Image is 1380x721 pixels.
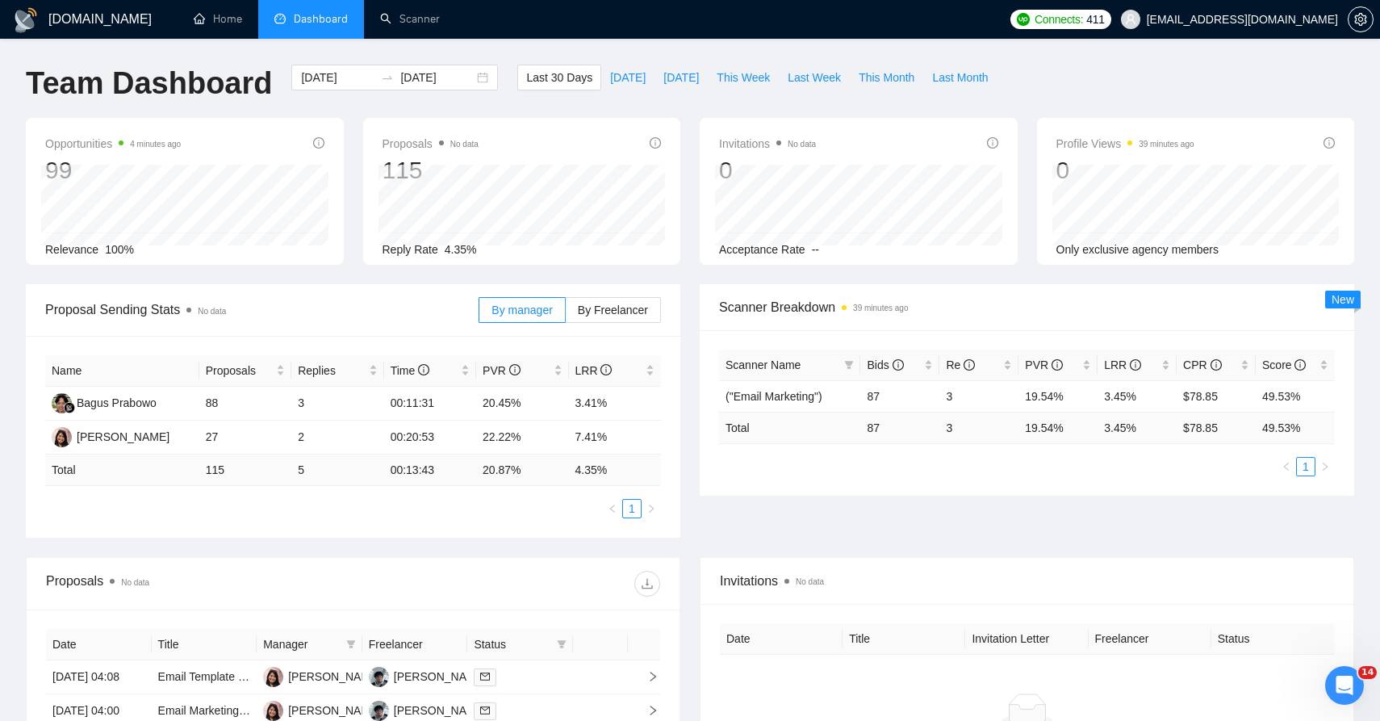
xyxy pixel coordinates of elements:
[720,571,1334,591] span: Invitations
[199,421,291,455] td: 27
[199,455,291,486] td: 115
[1104,358,1141,371] span: LRR
[964,359,975,371] span: info-circle
[526,69,592,86] span: Last 30 Days
[394,668,487,685] div: [PERSON_NAME]
[708,65,779,90] button: This Week
[1177,380,1256,412] td: $78.85
[384,421,476,455] td: 00:20:53
[1315,457,1335,476] li: Next Page
[634,571,660,597] button: download
[796,577,824,586] span: No data
[1348,6,1374,32] button: setting
[987,137,998,149] span: info-circle
[843,623,965,655] th: Title
[369,669,487,682] a: VJ[PERSON_NAME]
[1277,457,1296,476] button: left
[45,355,199,387] th: Name
[199,355,291,387] th: Proposals
[788,140,816,149] span: No data
[1025,358,1063,371] span: PVR
[1056,155,1194,186] div: 0
[719,297,1335,317] span: Scanner Breakdown
[569,387,662,421] td: 3.41%
[634,705,659,716] span: right
[298,362,365,379] span: Replies
[384,455,476,486] td: 00:13:43
[383,243,438,256] span: Reply Rate
[1098,412,1177,443] td: 3.45 %
[383,155,479,186] div: 115
[1325,666,1364,705] iframe: Intercom live chat
[291,421,383,455] td: 2
[483,364,521,377] span: PVR
[726,358,801,371] span: Scanner Name
[206,362,273,379] span: Proposals
[288,668,381,685] div: [PERSON_NAME]
[1089,623,1211,655] th: Freelancer
[946,358,975,371] span: Re
[77,394,157,412] div: Bagus Prabowo
[578,304,648,316] span: By Freelancer
[199,387,291,421] td: 88
[893,359,904,371] span: info-circle
[369,703,487,716] a: VJ[PERSON_NAME]
[1297,458,1315,476] a: 1
[381,71,394,84] span: swap-right
[720,623,843,655] th: Date
[274,13,286,24] span: dashboard
[291,455,383,486] td: 5
[263,703,381,716] a: KL[PERSON_NAME]
[1211,359,1222,371] span: info-circle
[52,396,157,409] a: BPBagus Prabowo
[1332,293,1354,306] span: New
[476,421,568,455] td: 22.22%
[52,393,72,413] img: BP
[939,380,1018,412] td: 3
[1320,462,1330,472] span: right
[812,243,819,256] span: --
[1183,358,1221,371] span: CPR
[313,137,324,149] span: info-circle
[291,387,383,421] td: 3
[623,500,641,518] a: 1
[1056,134,1194,153] span: Profile Views
[480,672,490,681] span: mail
[860,412,939,443] td: 87
[1262,358,1306,371] span: Score
[850,65,923,90] button: This Month
[867,358,903,371] span: Bids
[939,412,1018,443] td: 3
[263,667,283,687] img: KL
[509,364,521,375] span: info-circle
[288,702,381,719] div: [PERSON_NAME]
[622,499,642,518] li: 1
[263,701,283,721] img: KL
[1296,457,1315,476] li: 1
[1130,359,1141,371] span: info-circle
[719,155,816,186] div: 0
[257,629,362,660] th: Manager
[654,65,708,90] button: [DATE]
[381,71,394,84] span: to
[46,629,152,660] th: Date
[26,65,272,103] h1: Team Dashboard
[263,635,340,653] span: Manager
[1315,457,1335,476] button: right
[105,243,134,256] span: 100%
[554,632,570,656] span: filter
[841,353,857,377] span: filter
[158,670,406,683] a: Email Template Design in [GEOGRAPHIC_DATA]
[1177,412,1256,443] td: $ 78.85
[46,571,353,597] div: Proposals
[391,364,429,377] span: Time
[476,455,568,486] td: 20.87 %
[1098,380,1177,412] td: 3.45%
[853,304,908,312] time: 39 minutes ago
[152,660,257,694] td: Email Template Design in Klaviyo
[557,639,567,649] span: filter
[642,499,661,518] button: right
[844,360,854,370] span: filter
[13,7,39,33] img: logo
[400,69,474,86] input: End date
